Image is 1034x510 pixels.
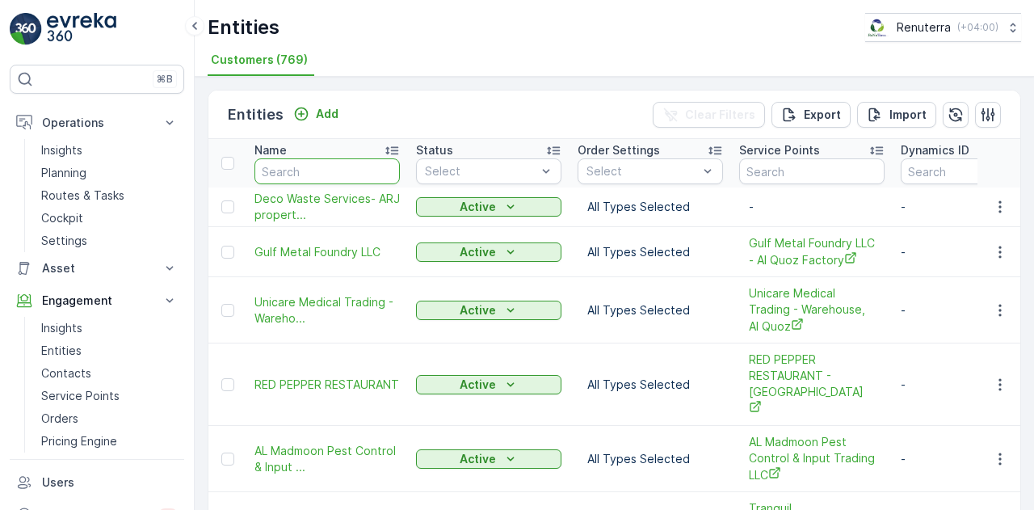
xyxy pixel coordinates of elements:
[739,158,885,184] input: Search
[35,230,184,252] a: Settings
[578,142,660,158] p: Order Settings
[10,13,42,45] img: logo
[41,142,82,158] p: Insights
[35,139,184,162] a: Insights
[42,260,152,276] p: Asset
[208,15,280,40] p: Entities
[749,352,875,417] span: RED PEPPER RESTAURANT - [GEOGRAPHIC_DATA]
[41,320,82,336] p: Insights
[586,163,698,179] p: Select
[41,188,124,204] p: Routes & Tasks
[35,207,184,230] a: Cockpit
[416,449,561,469] button: Active
[416,242,561,262] button: Active
[254,191,400,223] a: Deco Waste Services- ARJ propert...
[460,244,496,260] p: Active
[42,474,178,491] p: Users
[228,103,284,126] p: Entities
[221,378,234,391] div: Toggle Row Selected
[587,199,713,215] p: All Types Selected
[587,377,713,393] p: All Types Selected
[587,302,713,318] p: All Types Selected
[41,433,117,449] p: Pricing Engine
[865,19,890,36] img: Screenshot_2024-07-26_at_13.33.01.png
[41,365,91,381] p: Contacts
[749,352,875,417] a: RED PEPPER RESTAURANT - Al Karama
[35,317,184,339] a: Insights
[10,285,184,317] button: Engagement
[254,377,400,393] a: RED PEPPER RESTAURANT
[287,104,345,124] button: Add
[254,158,400,184] input: Search
[587,451,713,467] p: All Types Selected
[460,377,496,393] p: Active
[685,107,755,123] p: Clear Filters
[897,19,951,36] p: Renuterra
[749,235,875,268] a: Gulf Metal Foundry LLC - Al Quoz Factory
[749,199,875,215] p: -
[42,293,152,309] p: Engagement
[41,165,86,181] p: Planning
[47,13,116,45] img: logo_light-DOdMpM7g.png
[10,466,184,499] a: Users
[749,434,875,483] a: AL Madmoon Pest Control & Input Trading LLC
[901,142,969,158] p: Dynamics ID
[221,453,234,466] div: Toggle Row Selected
[316,106,338,122] p: Add
[35,385,184,407] a: Service Points
[254,244,400,260] a: Gulf Metal Foundry LLC
[157,73,173,86] p: ⌘B
[221,304,234,317] div: Toggle Row Selected
[460,199,496,215] p: Active
[416,142,453,158] p: Status
[857,102,936,128] button: Import
[35,162,184,184] a: Planning
[41,210,83,226] p: Cockpit
[10,252,184,285] button: Asset
[41,388,120,404] p: Service Points
[460,302,496,318] p: Active
[653,102,765,128] button: Clear Filters
[425,163,536,179] p: Select
[865,13,1021,42] button: Renuterra(+04:00)
[254,142,287,158] p: Name
[416,375,561,394] button: Active
[254,443,400,475] a: AL Madmoon Pest Control & Input ...
[10,107,184,139] button: Operations
[41,343,82,359] p: Entities
[889,107,927,123] p: Import
[749,285,875,335] a: Unicare Medical Trading - Warehouse, Al Quoz
[41,411,78,427] p: Orders
[416,197,561,217] button: Active
[35,339,184,362] a: Entities
[221,200,234,213] div: Toggle Row Selected
[35,407,184,430] a: Orders
[35,362,184,385] a: Contacts
[416,301,561,320] button: Active
[587,244,713,260] p: All Types Selected
[804,107,841,123] p: Export
[35,430,184,453] a: Pricing Engine
[771,102,851,128] button: Export
[739,142,820,158] p: Service Points
[221,246,234,259] div: Toggle Row Selected
[42,115,152,131] p: Operations
[957,21,998,34] p: ( +04:00 )
[41,233,87,249] p: Settings
[211,52,308,68] span: Customers (769)
[460,451,496,467] p: Active
[254,294,400,327] a: Unicare Medical Trading - Wareho...
[35,184,184,207] a: Routes & Tasks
